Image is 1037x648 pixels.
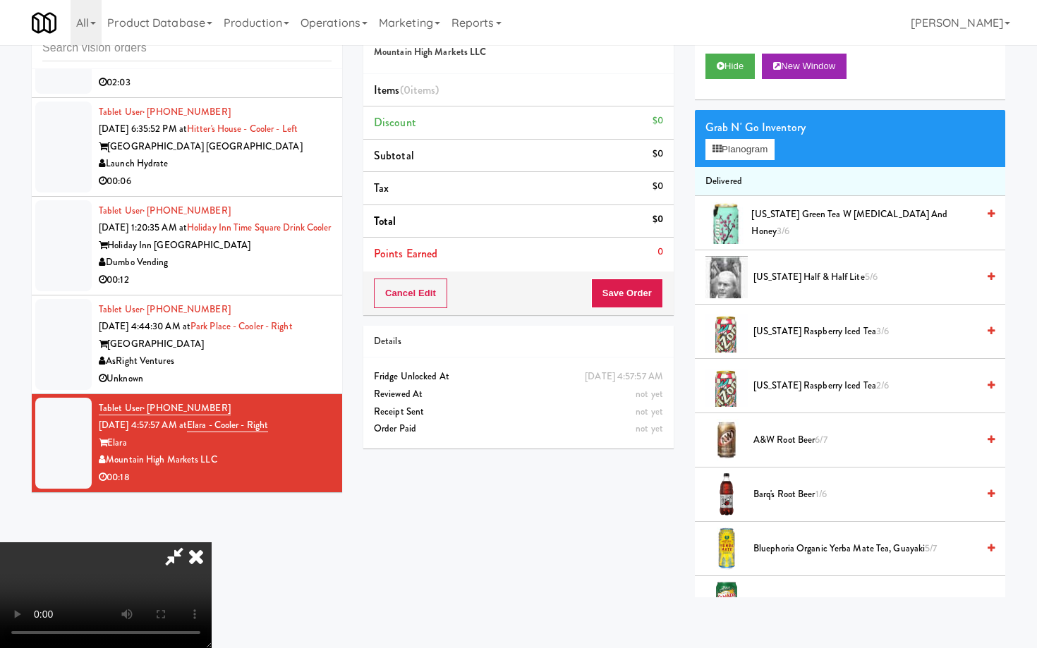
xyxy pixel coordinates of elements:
[374,403,663,421] div: Receipt Sent
[99,254,332,271] div: Dumbo Vending
[99,319,190,333] span: [DATE] 4:44:30 AM at
[99,302,231,316] a: Tablet User· [PHONE_NUMBER]
[99,418,187,432] span: [DATE] 4:57:57 AM at
[653,112,663,130] div: $0
[142,105,231,118] span: · [PHONE_NUMBER]
[142,401,231,415] span: · [PHONE_NUMBER]
[42,35,332,61] input: Search vision orders
[32,11,56,35] img: Micromart
[187,221,332,234] a: Holiday Inn Time Square Drink Cooler
[187,122,298,135] a: Hitter's House - Cooler - Left
[411,82,436,98] ng-pluralize: items
[753,540,977,558] span: Bluephoria Organic Yerba Mate Tea, Guayaki
[374,386,663,403] div: Reviewed At
[777,224,789,238] span: 3/6
[746,206,995,240] div: [US_STATE] Green Tea w [MEDICAL_DATA] and Honey3/6
[865,270,878,283] span: 5/6
[374,420,663,438] div: Order Paid
[32,295,342,394] li: Tablet User· [PHONE_NUMBER][DATE] 4:44:30 AM atPark Place - Cooler - Right[GEOGRAPHIC_DATA]AsRigh...
[762,54,847,79] button: New Window
[815,433,827,446] span: 6/7
[585,368,663,386] div: [DATE] 4:57:57 AM
[99,336,332,353] div: [GEOGRAPHIC_DATA]
[142,204,231,217] span: · [PHONE_NUMBER]
[748,432,995,449] div: A&W Root Beer6/7
[374,47,663,58] h5: Mountain High Markets LLC
[99,434,332,452] div: Elara
[753,594,977,612] span: Canada Dry Ginger Ale
[374,368,663,386] div: Fridge Unlocked At
[748,486,995,503] div: Barq's Root Beer1/6
[876,324,889,338] span: 3/6
[653,211,663,228] div: $0
[374,82,439,98] span: Items
[187,418,268,432] a: Elara - Cooler - Right
[32,394,342,492] li: Tablet User· [PHONE_NUMBER][DATE] 4:57:57 AM atElara - Cooler - RightElaraMountain High Markets L...
[142,302,231,316] span: · [PHONE_NUMBER]
[653,178,663,195] div: $0
[753,377,977,395] span: [US_STATE] Raspberry Iced Tea
[374,147,414,164] span: Subtotal
[751,206,976,240] span: [US_STATE] Green Tea w [MEDICAL_DATA] and Honey
[842,596,854,609] span: 2/7
[876,379,889,392] span: 2/6
[653,145,663,163] div: $0
[374,114,416,130] span: Discount
[374,180,389,196] span: Tax
[374,245,437,262] span: Points Earned
[925,542,937,555] span: 5/7
[400,82,439,98] span: (0 )
[99,173,332,190] div: 00:06
[99,451,332,469] div: Mountain High Markets LLC
[705,117,995,138] div: Grab N' Go Inventory
[99,105,231,118] a: Tablet User· [PHONE_NUMBER]
[374,333,663,350] div: Details
[99,237,332,255] div: Holiday Inn [GEOGRAPHIC_DATA]
[190,319,293,333] a: Park Place - Cooler - Right
[748,377,995,395] div: [US_STATE] Raspberry Iced Tea2/6
[99,155,332,173] div: Launch Hydrate
[99,370,332,388] div: Unknown
[815,487,827,501] span: 1/6
[748,269,995,286] div: [US_STATE] Half & Half Lite5/6
[99,353,332,370] div: AsRight Ventures
[99,271,332,289] div: 00:12
[99,221,187,234] span: [DATE] 1:20:35 AM at
[753,432,977,449] span: A&W Root Beer
[636,405,663,418] span: not yet
[753,269,977,286] span: [US_STATE] Half & Half Lite
[99,469,332,487] div: 00:18
[748,540,995,558] div: Bluephoria Organic Yerba Mate Tea, Guayaki5/7
[99,401,231,415] a: Tablet User· [PHONE_NUMBER]
[695,167,1005,197] li: Delivered
[99,138,332,156] div: [GEOGRAPHIC_DATA] [GEOGRAPHIC_DATA]
[705,54,755,79] button: Hide
[32,197,342,295] li: Tablet User· [PHONE_NUMBER][DATE] 1:20:35 AM atHoliday Inn Time Square Drink CoolerHoliday Inn [G...
[374,213,396,229] span: Total
[99,74,332,92] div: 02:03
[636,387,663,401] span: not yet
[636,422,663,435] span: not yet
[99,204,231,217] a: Tablet User· [PHONE_NUMBER]
[99,122,187,135] span: [DATE] 6:35:52 PM at
[32,98,342,197] li: Tablet User· [PHONE_NUMBER][DATE] 6:35:52 PM atHitter's House - Cooler - Left[GEOGRAPHIC_DATA] [G...
[748,594,995,612] div: Canada Dry Ginger Ale2/7
[374,279,447,308] button: Cancel Edit
[748,323,995,341] div: [US_STATE] Raspberry Iced Tea3/6
[705,139,775,160] button: Planogram
[753,486,977,503] span: Barq's Root Beer
[657,243,663,261] div: 0
[591,279,663,308] button: Save Order
[753,323,977,341] span: [US_STATE] Raspberry Iced Tea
